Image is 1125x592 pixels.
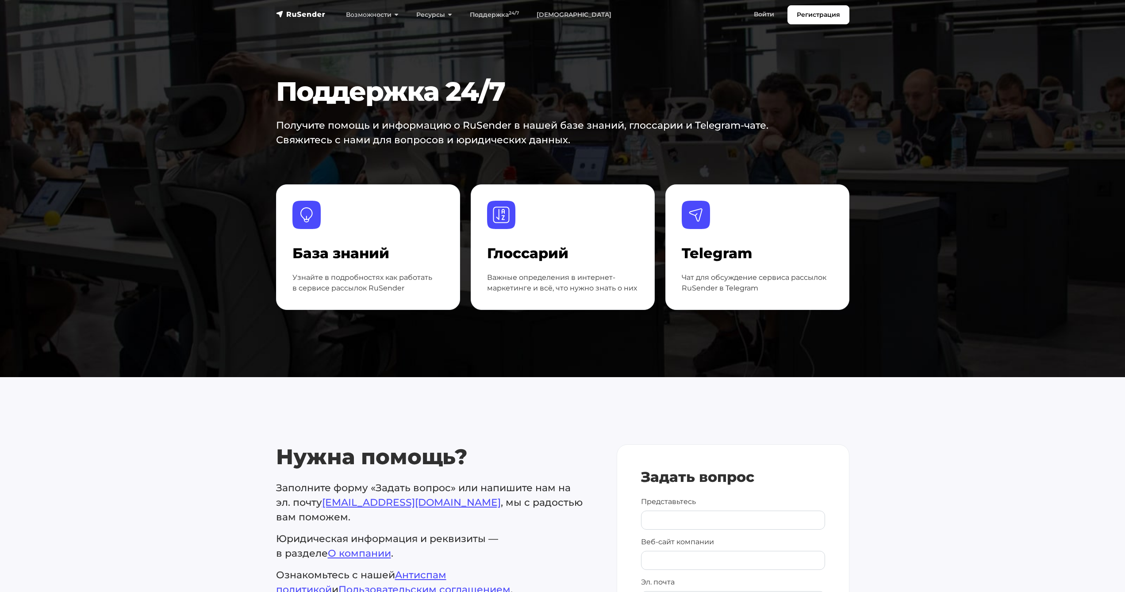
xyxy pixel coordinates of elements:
[292,201,321,229] img: База знаний
[787,5,849,24] a: Регистрация
[641,577,675,588] label: Эл. почта
[509,10,519,16] sup: 24/7
[276,184,460,310] a: База знаний База знаний Узнайте в подробностях как работать в сервисе рассылок RuSender
[322,497,501,508] a: [EMAIL_ADDRESS][DOMAIN_NAME]
[276,481,595,524] p: Заполните форму «Задать вопрос» или напишите нам на эл. почту , мы с радостью вам поможем.
[276,531,595,561] p: Юридическая информация и реквизиты — в разделе .
[682,245,833,262] h4: Telegram
[641,497,696,507] label: Представьтесь
[337,6,407,24] a: Возможности
[487,201,515,229] img: Глоссарий
[528,6,620,24] a: [DEMOGRAPHIC_DATA]
[682,272,833,294] p: Чат для обсуждение сервиса рассылок RuSender в Telegram
[276,118,778,147] p: Получите помощь и информацию о RuSender в нашей базе знаний, глоссарии и Telegram-чате. Свяжитесь...
[276,10,326,19] img: RuSender
[487,272,638,294] p: Важные определения в интернет-маркетинге и всё, что нужно знать о них
[407,6,461,24] a: Ресурсы
[276,76,801,107] h1: Поддержка 24/7
[745,5,783,23] a: Войти
[328,547,391,559] a: О компании
[292,272,444,294] p: Узнайте в подробностях как работать в сервисе рассылок RuSender
[682,201,710,229] img: Telegram
[292,245,444,262] h4: База знаний
[665,184,849,310] a: Telegram Telegram Чат для обсуждение сервиса рассылок RuSender в Telegram
[471,184,655,310] a: Глоссарий Глоссарий Важные определения в интернет-маркетинге и всё, что нужно знать о них
[461,6,528,24] a: Поддержка24/7
[641,537,714,547] label: Веб-сайт компании
[487,245,638,262] h4: Глоссарий
[276,444,595,470] h2: Нужна помощь?
[641,469,825,485] h4: Задать вопрос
